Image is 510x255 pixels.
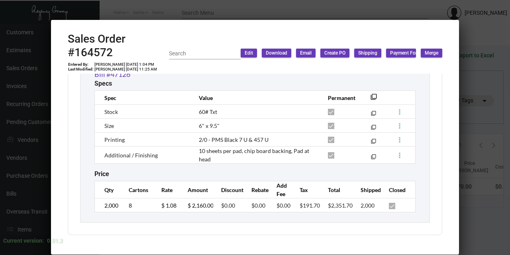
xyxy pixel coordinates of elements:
span: $0.00 [251,202,265,209]
th: Shipped [353,181,381,198]
span: 10 sheets per pad, chip board backing, Pad at head [199,147,309,163]
button: Download [262,49,291,57]
th: Cartons [121,181,154,198]
span: Edit [245,50,253,57]
button: Shipping [354,49,381,57]
div: Current version: [3,237,44,245]
div: 0.51.2 [47,237,63,245]
span: $191.70 [300,202,320,209]
th: Discount [213,181,243,198]
mat-icon: filter_none [371,96,377,102]
mat-icon: filter_none [371,140,376,145]
th: Value [191,91,320,105]
th: Permanent [320,91,359,105]
span: Create PO [324,50,345,57]
th: Total [320,181,353,198]
span: Size [104,122,114,129]
button: Merge [421,49,442,57]
mat-icon: filter_none [371,156,376,161]
button: Edit [241,49,257,57]
th: Spec [95,91,191,105]
span: 6" x 9.5" [199,122,220,129]
span: Merge [425,50,438,57]
h2: Sales Order #164572 [68,32,169,59]
h2: Specs [94,80,112,87]
button: Create PO [320,49,349,57]
mat-icon: filter_none [371,126,376,131]
span: $2,351.70 [328,202,353,209]
th: Rate [153,181,179,198]
th: Amount [180,181,213,198]
span: 60# Txt [199,108,217,115]
button: Payment Form [386,49,416,57]
mat-icon: filter_none [371,112,376,118]
th: Qty [95,181,121,198]
th: Tax [292,181,320,198]
span: Email [300,50,312,57]
span: Printing [104,136,125,143]
span: Shipping [358,50,377,57]
th: Add Fee [269,181,292,198]
span: Payment Form [390,50,421,57]
th: Closed [381,181,416,198]
span: 2/0 - PMS Black 7 U & 457 U [199,136,269,143]
span: $0.00 [277,202,290,209]
td: [PERSON_NAME] [DATE] 11:25 AM [94,67,157,72]
h2: Price [94,170,109,178]
td: Last Modified: [68,67,94,72]
button: Email [296,49,316,57]
span: Stock [104,108,118,115]
span: $0.00 [221,202,235,209]
span: 2,000 [361,202,375,209]
th: Rebate [243,181,269,198]
td: Entered By: [68,62,94,67]
span: Additional / Finishing [104,152,158,159]
a: Bill #47126 [94,69,130,80]
td: [PERSON_NAME] [DATE] 1:04 PM [94,62,157,67]
span: Download [266,50,287,57]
